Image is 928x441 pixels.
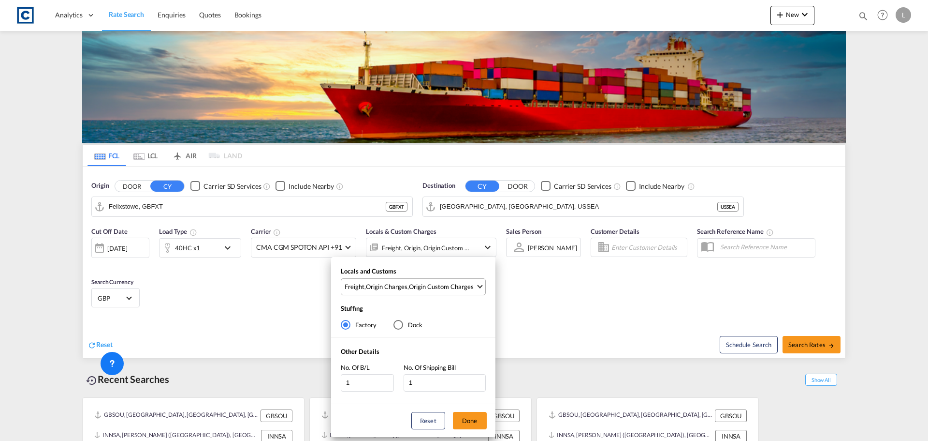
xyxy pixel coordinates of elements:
md-radio-button: Dock [393,320,422,330]
span: Locals and Customs [341,267,396,275]
button: Done [453,412,487,429]
div: Origin Custom Charges [409,282,474,291]
span: Other Details [341,348,379,355]
div: Freight [345,282,364,291]
span: , , [345,282,476,291]
md-select: Select Locals and Customs: Freight, Origin Charges, Origin Custom Charges [341,278,486,295]
span: No. Of Shipping Bill [404,364,456,371]
span: No. Of B/L [341,364,370,371]
input: No. Of B/L [341,374,394,392]
button: Reset [411,412,445,429]
input: No. Of Shipping Bill [404,374,486,392]
md-radio-button: Factory [341,320,377,330]
span: Stuffing [341,304,363,312]
div: Origin Charges [366,282,407,291]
